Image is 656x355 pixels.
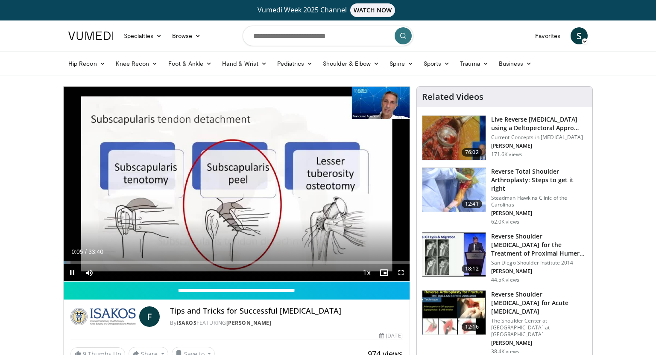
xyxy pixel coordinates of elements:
[64,261,410,264] div: Progress Bar
[491,276,519,283] p: 44.5K views
[375,264,392,281] button: Enable picture-in-picture mode
[422,167,587,225] a: 12:41 Reverse Total Shoulder Arthroplasty: Steps to get it right Steadman Hawkins Clinic of the C...
[530,27,565,44] a: Favorites
[88,248,103,255] span: 33:40
[491,232,587,258] h3: Reverse Shoulder [MEDICAL_DATA] for the Treatment of Proximal Humeral …
[462,200,482,208] span: 12:41
[491,115,587,132] h3: Live Reverse [MEDICAL_DATA] using a Deltopectoral Appro…
[462,265,482,273] span: 18:12
[571,27,588,44] a: S
[167,27,206,44] a: Browse
[491,167,587,193] h3: Reverse Total Shoulder Arthroplasty: Steps to get it right
[491,195,587,208] p: Steadman Hawkins Clinic of the Carolinas
[70,306,136,327] img: ISAKOS
[455,55,494,72] a: Trauma
[422,290,587,355] a: 12:16 Reverse Shoulder [MEDICAL_DATA] for Acute [MEDICAL_DATA] The Shoulder Center at [GEOGRAPHIC...
[491,218,519,225] p: 62.0K views
[318,55,384,72] a: Shoulder & Elbow
[170,306,402,316] h4: Tips and Tricks for Successful [MEDICAL_DATA]
[422,168,486,212] img: 326034_0000_1.png.150x105_q85_crop-smart_upscale.jpg
[358,264,375,281] button: Playback Rate
[119,27,167,44] a: Specialties
[491,259,587,266] p: San Diego Shoulder Institute 2014
[217,55,272,72] a: Hand & Wrist
[419,55,455,72] a: Sports
[392,264,410,281] button: Fullscreen
[422,115,587,160] a: 76:02 Live Reverse [MEDICAL_DATA] using a Deltopectoral Appro… Current Concepts in [MEDICAL_DATA]...
[491,340,587,346] p: [PERSON_NAME]
[226,319,272,326] a: [PERSON_NAME]
[491,134,587,141] p: Current Concepts in [MEDICAL_DATA]
[422,291,486,335] img: butch_reverse_arthroplasty_3.png.150x105_q85_crop-smart_upscale.jpg
[491,210,587,217] p: [PERSON_NAME]
[64,264,81,281] button: Pause
[491,268,587,275] p: [PERSON_NAME]
[462,148,482,157] span: 76:02
[139,306,160,327] a: F
[422,92,483,102] h4: Related Videos
[491,151,522,158] p: 171.6K views
[422,116,486,160] img: 684033_3.png.150x105_q85_crop-smart_upscale.jpg
[379,332,402,340] div: [DATE]
[170,319,402,327] div: By FEATURING
[111,55,163,72] a: Knee Recon
[68,32,114,40] img: VuMedi Logo
[491,143,587,149] p: [PERSON_NAME]
[176,319,196,326] a: ISAKOS
[422,233,486,277] img: Q2xRg7exoPLTwO8X4xMDoxOjA4MTsiGN.150x105_q85_crop-smart_upscale.jpg
[494,55,537,72] a: Business
[85,248,87,255] span: /
[462,323,482,331] span: 12:16
[491,317,587,338] p: The Shoulder Center at [GEOGRAPHIC_DATA] at [GEOGRAPHIC_DATA]
[243,26,413,46] input: Search topics, interventions
[71,248,83,255] span: 0:05
[64,87,410,282] video-js: Video Player
[422,232,587,283] a: 18:12 Reverse Shoulder [MEDICAL_DATA] for the Treatment of Proximal Humeral … San Diego Shoulder ...
[163,55,217,72] a: Foot & Ankle
[272,55,318,72] a: Pediatrics
[81,264,98,281] button: Mute
[491,290,587,316] h3: Reverse Shoulder [MEDICAL_DATA] for Acute [MEDICAL_DATA]
[350,3,395,17] span: WATCH NOW
[384,55,418,72] a: Spine
[63,55,111,72] a: Hip Recon
[491,348,519,355] p: 38.4K views
[70,3,586,17] a: Vumedi Week 2025 ChannelWATCH NOW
